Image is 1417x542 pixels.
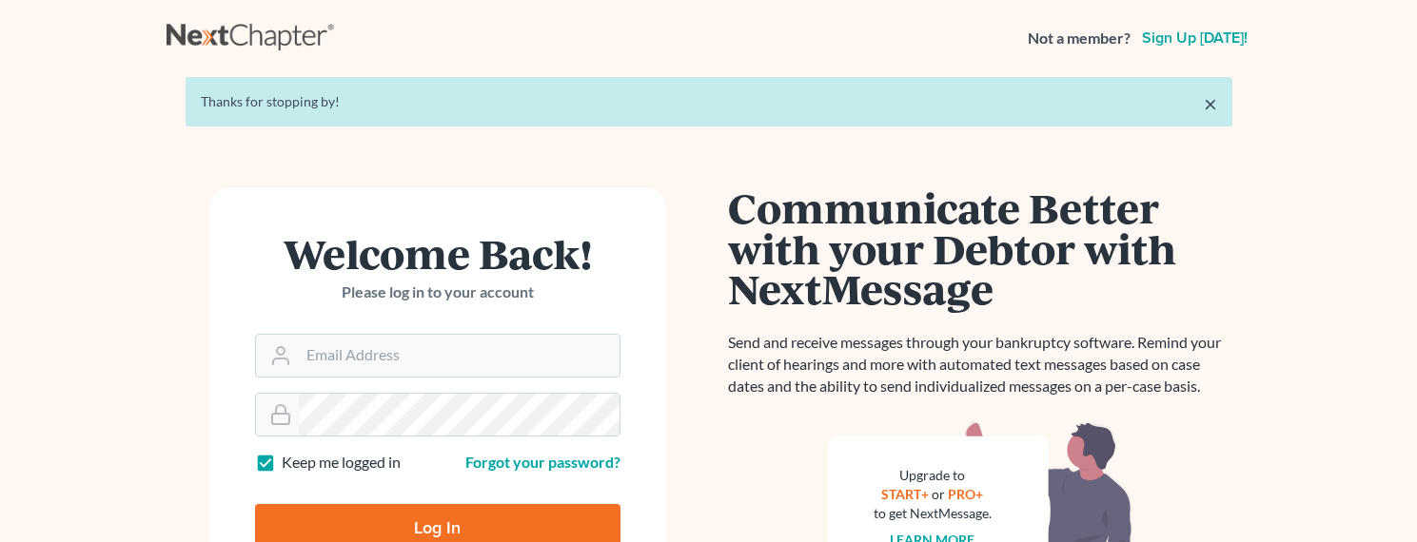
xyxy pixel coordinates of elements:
input: Email Address [299,335,620,377]
div: to get NextMessage. [874,504,992,523]
span: or [932,486,945,502]
a: PRO+ [948,486,983,502]
p: Please log in to your account [255,281,620,303]
strong: Not a member? [1028,28,1131,49]
div: Thanks for stopping by! [201,92,1217,111]
a: × [1204,92,1217,115]
a: Sign up [DATE]! [1138,30,1251,46]
a: START+ [881,486,929,502]
label: Keep me logged in [282,452,401,474]
h1: Communicate Better with your Debtor with NextMessage [728,187,1232,309]
a: Forgot your password? [465,453,620,471]
div: Upgrade to [874,466,992,485]
p: Send and receive messages through your bankruptcy software. Remind your client of hearings and mo... [728,332,1232,397]
h1: Welcome Back! [255,233,620,274]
